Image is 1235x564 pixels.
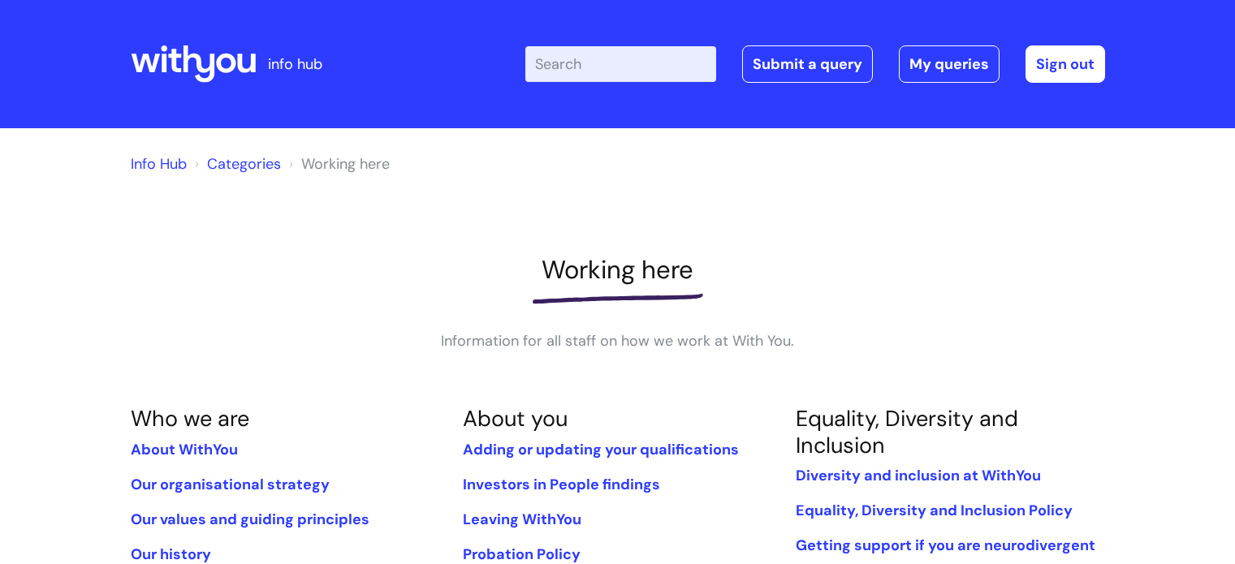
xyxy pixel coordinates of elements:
a: Categories [207,154,281,174]
a: Info Hub [131,154,187,174]
a: Our values and guiding principles [131,510,369,529]
h1: Working here [131,255,1105,285]
a: Leaving WithYou [463,510,581,529]
p: info hub [268,51,322,77]
a: Our organisational strategy [131,475,330,494]
a: Sign out [1026,45,1105,83]
input: Search [525,46,716,82]
a: Equality, Diversity and Inclusion Policy [796,501,1073,520]
a: Diversity and inclusion at WithYou [796,466,1041,485]
a: Probation Policy [463,545,581,564]
li: Working here [285,151,390,177]
a: Adding or updating your qualifications [463,440,739,459]
a: Our history [131,545,211,564]
a: Getting support if you are neurodivergent [796,536,1095,555]
a: Who we are [131,404,249,433]
a: About WithYou [131,440,238,459]
div: | - [525,45,1105,83]
a: About you [463,404,568,433]
a: Investors in People findings [463,475,660,494]
li: Solution home [191,151,281,177]
a: Equality, Diversity and Inclusion [796,404,1018,459]
p: Information for all staff on how we work at With You. [374,328,861,354]
a: My queries [899,45,1000,83]
a: Submit a query [742,45,873,83]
